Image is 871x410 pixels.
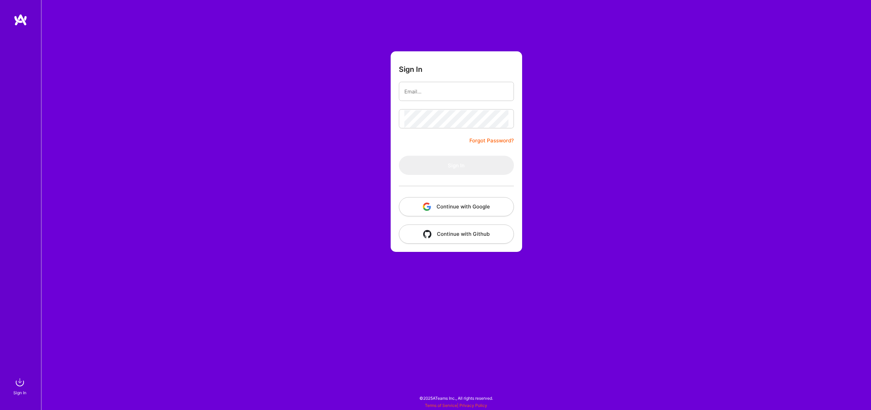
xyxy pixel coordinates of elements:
button: Sign In [399,156,514,175]
h3: Sign In [399,65,422,74]
a: Forgot Password? [469,137,514,145]
div: © 2025 ATeams Inc., All rights reserved. [41,389,871,407]
img: sign in [13,375,27,389]
img: icon [423,230,431,238]
div: Sign In [13,389,26,396]
button: Continue with Google [399,197,514,216]
img: logo [14,14,27,26]
a: Terms of Service [425,403,457,408]
a: sign inSign In [14,375,27,396]
a: Privacy Policy [459,403,487,408]
button: Continue with Github [399,225,514,244]
input: Email... [404,83,508,100]
span: | [425,403,487,408]
img: icon [423,203,431,211]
